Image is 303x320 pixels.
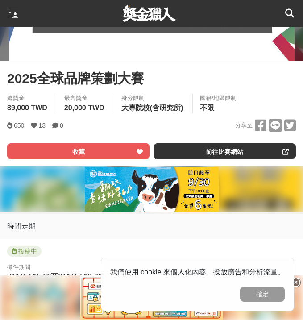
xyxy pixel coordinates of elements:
[235,119,253,132] span: 分享至
[110,268,285,276] span: 我們使用 cookie 來個人化內容、投放廣告和分析流量。
[80,275,223,320] img: b8fb364a-1126-4c00-bbce-b582c67468b3.png
[38,122,46,129] span: 13
[200,94,237,103] div: 國籍/地區限制
[85,167,219,212] img: 7b6cf212-c677-421d-84b6-9f9188593924.jpg
[200,104,214,112] span: 不限
[7,143,150,159] button: 收藏
[14,122,24,129] span: 650
[7,104,47,112] span: 89,000 TWD
[121,94,186,103] div: 身分限制
[64,104,104,112] span: 20,000 TWD
[7,68,144,88] span: 2025全球品牌策劃大賽
[154,143,296,159] a: 前往比賽網站
[51,273,58,280] span: 至
[7,264,30,270] span: 徵件期間
[240,287,285,302] button: 確定
[7,273,51,280] span: [DATE] 15:00
[7,94,50,103] span: 總獎金
[7,246,42,257] span: 投稿中
[60,122,63,129] span: 0
[58,273,102,280] span: [DATE] 12:00
[64,94,107,103] span: 最高獎金
[121,104,183,112] span: 大專院校(含研究所)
